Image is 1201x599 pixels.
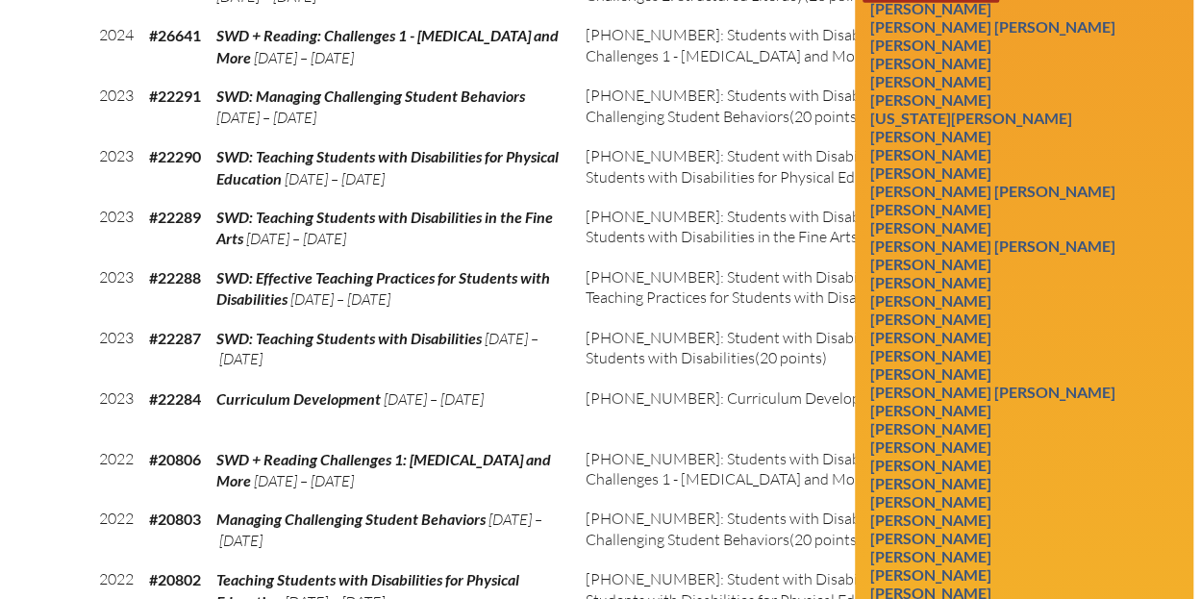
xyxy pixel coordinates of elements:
a: [PERSON_NAME] [863,525,999,551]
a: [PERSON_NAME] [863,123,999,149]
span: SWD + Reading: Challenges 1 - [MEDICAL_DATA] and More [216,26,559,65]
td: (20 points) [578,320,988,381]
span: [PHONE_NUMBER]: Students with Disabilities: Teaching Students with Disabilities in the Fine Arts [586,207,961,246]
span: [DATE] – [DATE] [216,510,542,549]
td: (20 points) [578,17,988,78]
td: 2022 [91,501,141,562]
span: [DATE] – [DATE] [285,169,385,188]
span: SWD: Teaching Students with Disabilities for Physical Education [216,147,559,187]
td: 2023 [91,381,141,441]
a: [PERSON_NAME] [863,50,999,76]
a: [PERSON_NAME] [863,434,999,460]
a: [PERSON_NAME] [863,214,999,240]
a: [PERSON_NAME] [PERSON_NAME] [863,233,1123,259]
b: #22288 [149,268,201,287]
a: [PERSON_NAME] [863,507,999,533]
a: [PERSON_NAME] [863,562,999,587]
span: SWD: Effective Teaching Practices for Students with Disabilities [216,268,550,308]
td: 2023 [91,320,141,381]
b: #22289 [149,208,201,226]
span: [PHONE_NUMBER]: Students with Disabilities: Managing Challenging Student Behaviors [586,86,969,125]
td: (20 points) [578,441,988,502]
span: SWD: Teaching Students with Disabilities [216,329,482,347]
span: SWD + Reading Challenges 1: [MEDICAL_DATA] and More [216,450,551,489]
td: 2023 [91,199,141,260]
b: #20806 [149,450,201,468]
span: [DATE] – [DATE] [216,108,316,127]
span: [PHONE_NUMBER]: Student with Disabilities: Effective Teaching Practices for Students with Disabil... [586,267,954,307]
td: 2024 [91,17,141,78]
td: 2023 [91,78,141,138]
a: [PERSON_NAME] [863,251,999,277]
b: #20803 [149,510,201,528]
a: [PERSON_NAME] [863,269,999,295]
span: [DATE] – [DATE] [254,48,354,67]
a: [PERSON_NAME] [PERSON_NAME] [863,178,1123,204]
a: [PERSON_NAME] [863,287,999,313]
td: 2023 [91,138,141,199]
a: [PERSON_NAME] [863,342,999,368]
a: [PERSON_NAME] [863,452,999,478]
b: #22290 [149,147,201,165]
span: [DATE] – [DATE] [246,229,346,248]
td: (20 points) [578,78,988,138]
td: (20 points) [578,260,988,320]
td: 2023 [91,260,141,320]
span: [DATE] – [DATE] [216,329,538,368]
span: [PHONE_NUMBER]: Students with Disabilities: Managing Challenging Student Behaviors [586,509,969,548]
td: (20 points) [578,199,988,260]
a: [PERSON_NAME] [863,68,999,94]
a: [PERSON_NAME] [863,488,999,514]
span: SWD: Managing Challenging Student Behaviors [216,87,525,105]
a: [PERSON_NAME] [863,361,999,387]
a: [PERSON_NAME] [863,160,999,186]
b: #22291 [149,87,201,105]
span: SWD: Teaching Students with Disabilities in the Fine Arts [216,208,553,247]
td: 2022 [91,441,141,502]
a: [PERSON_NAME] [863,306,999,332]
a: [PERSON_NAME] [863,543,999,569]
span: [PHONE_NUMBER]: Students with Disabilities + Reading: Challenges 1 - [MEDICAL_DATA] and More [586,25,968,64]
a: [PERSON_NAME] [863,324,999,350]
td: (20 points) [578,138,988,199]
b: #22287 [149,329,201,347]
b: #26641 [149,26,201,44]
a: [PERSON_NAME] [863,87,999,112]
span: [DATE] – [DATE] [290,289,390,309]
b: #20802 [149,570,201,588]
a: [PERSON_NAME] [863,32,999,58]
a: [PERSON_NAME] [863,397,999,423]
span: [PHONE_NUMBER]: Students with Disabilities + Reading: Challenges 1 - [MEDICAL_DATA] and More [586,449,968,488]
span: [PHONE_NUMBER]: Curriculum Development [586,388,895,408]
a: [PERSON_NAME] [PERSON_NAME] [863,13,1123,39]
a: [US_STATE][PERSON_NAME] [863,105,1080,131]
span: Curriculum Development [216,389,381,408]
a: [PERSON_NAME] [863,470,999,496]
span: [DATE] – [DATE] [254,471,354,490]
a: [PERSON_NAME] [PERSON_NAME] [863,379,1123,405]
span: [DATE] – [DATE] [384,389,484,409]
span: Managing Challenging Student Behaviors [216,510,486,528]
td: (60 points) [578,381,988,441]
td: (20 points) [578,501,988,562]
a: [PERSON_NAME] [863,415,999,441]
a: [PERSON_NAME] [863,196,999,222]
a: [PERSON_NAME] [863,141,999,167]
span: [PHONE_NUMBER]: Student with Disabilities: Teaching Students with Disabilities [586,328,954,367]
b: #22284 [149,389,201,408]
span: [PHONE_NUMBER]: Student with Disabilities: Teaching Students with Disabilities for Physical Educa... [586,146,954,186]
